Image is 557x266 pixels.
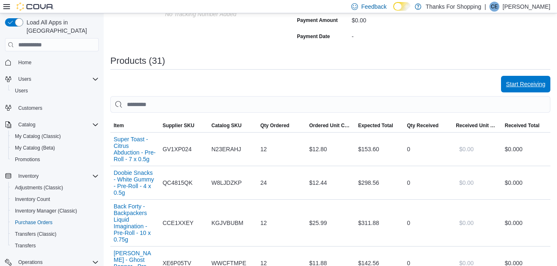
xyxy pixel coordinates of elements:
[18,259,43,266] span: Operations
[12,229,60,239] a: Transfers (Classic)
[15,120,39,130] button: Catalog
[355,119,404,132] button: Expected Total
[12,131,99,141] span: My Catalog (Classic)
[297,17,338,24] label: Payment Amount
[306,215,355,231] div: $25.99
[456,215,477,231] button: $0.00
[505,144,547,154] div: $0.00 0
[505,218,547,228] div: $0.00 0
[8,131,102,142] button: My Catalog (Classic)
[15,58,35,68] a: Home
[352,14,463,24] div: $0.00
[459,145,474,153] span: $0.00
[114,122,124,129] span: Item
[12,206,80,216] a: Inventory Manager (Classic)
[456,141,477,157] button: $0.00
[15,184,63,191] span: Adjustments (Classic)
[8,240,102,251] button: Transfers
[2,73,102,85] button: Users
[12,155,99,164] span: Promotions
[15,171,99,181] span: Inventory
[8,142,102,154] button: My Catalog (Beta)
[12,183,66,193] a: Adjustments (Classic)
[15,231,56,237] span: Transfers (Classic)
[503,2,550,12] p: [PERSON_NAME]
[2,119,102,131] button: Catalog
[505,122,540,129] span: Received Total
[15,57,99,68] span: Home
[456,122,498,129] span: Received Unit Cost
[12,86,99,96] span: Users
[404,215,452,231] div: 0
[212,144,241,154] span: N23ERAHJ
[12,143,58,153] a: My Catalog (Beta)
[208,119,257,132] button: Catalog SKU
[163,218,194,228] span: CCE1XXEY
[18,59,32,66] span: Home
[12,155,44,164] a: Promotions
[110,56,165,66] h3: Products (31)
[257,119,306,132] button: Qty Ordered
[8,217,102,228] button: Purchase Orders
[8,85,102,97] button: Users
[257,141,306,157] div: 12
[12,86,31,96] a: Users
[8,193,102,205] button: Inventory Count
[15,196,50,203] span: Inventory Count
[114,203,156,243] button: Back Forty - Backpackers Liquid Imagination - Pre-Roll - 10 x 0.75g
[2,102,102,114] button: Customers
[505,178,547,188] div: $0.00 0
[12,218,99,227] span: Purchase Orders
[12,206,99,216] span: Inventory Manager (Classic)
[12,183,99,193] span: Adjustments (Classic)
[114,136,156,162] button: Super Toast - Citrus Abduction - Pre-Roll - 7 x 0.5g
[489,2,499,12] div: Cliff Evans
[15,171,42,181] button: Inventory
[15,208,77,214] span: Inventory Manager (Classic)
[306,119,355,132] button: Ordered Unit Cost
[15,87,28,94] span: Users
[355,141,404,157] div: $153.60
[404,119,452,132] button: Qty Received
[15,145,55,151] span: My Catalog (Beta)
[15,156,40,163] span: Promotions
[452,119,501,132] button: Received Unit Cost
[309,122,352,129] span: Ordered Unit Cost
[12,218,56,227] a: Purchase Orders
[163,178,192,188] span: QC4815QK
[17,2,54,11] img: Cova
[8,154,102,165] button: Promotions
[12,194,99,204] span: Inventory Count
[18,173,39,179] span: Inventory
[15,242,36,249] span: Transfers
[212,122,242,129] span: Catalog SKU
[306,174,355,191] div: $12.44
[12,143,99,153] span: My Catalog (Beta)
[12,241,99,251] span: Transfers
[15,120,99,130] span: Catalog
[404,141,452,157] div: 0
[15,103,46,113] a: Customers
[110,119,159,132] button: Item
[426,2,481,12] p: Thanks For Shopping
[114,169,156,196] button: Doobie Snacks - White Gummy - Pre-Roll - 4 x 0.5g
[12,194,54,204] a: Inventory Count
[163,144,192,154] span: GV1XP024
[355,215,404,231] div: $311.88
[15,133,61,140] span: My Catalog (Classic)
[306,141,355,157] div: $12.80
[163,122,195,129] span: Supplier SKU
[459,219,474,227] span: $0.00
[15,74,99,84] span: Users
[484,2,486,12] p: |
[12,131,64,141] a: My Catalog (Classic)
[2,56,102,68] button: Home
[501,76,550,92] button: Start Receiving
[358,122,393,129] span: Expected Total
[393,2,411,11] input: Dark Mode
[260,122,289,129] span: Qty Ordered
[407,122,438,129] span: Qty Received
[352,30,463,40] div: -
[8,228,102,240] button: Transfers (Classic)
[404,174,452,191] div: 0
